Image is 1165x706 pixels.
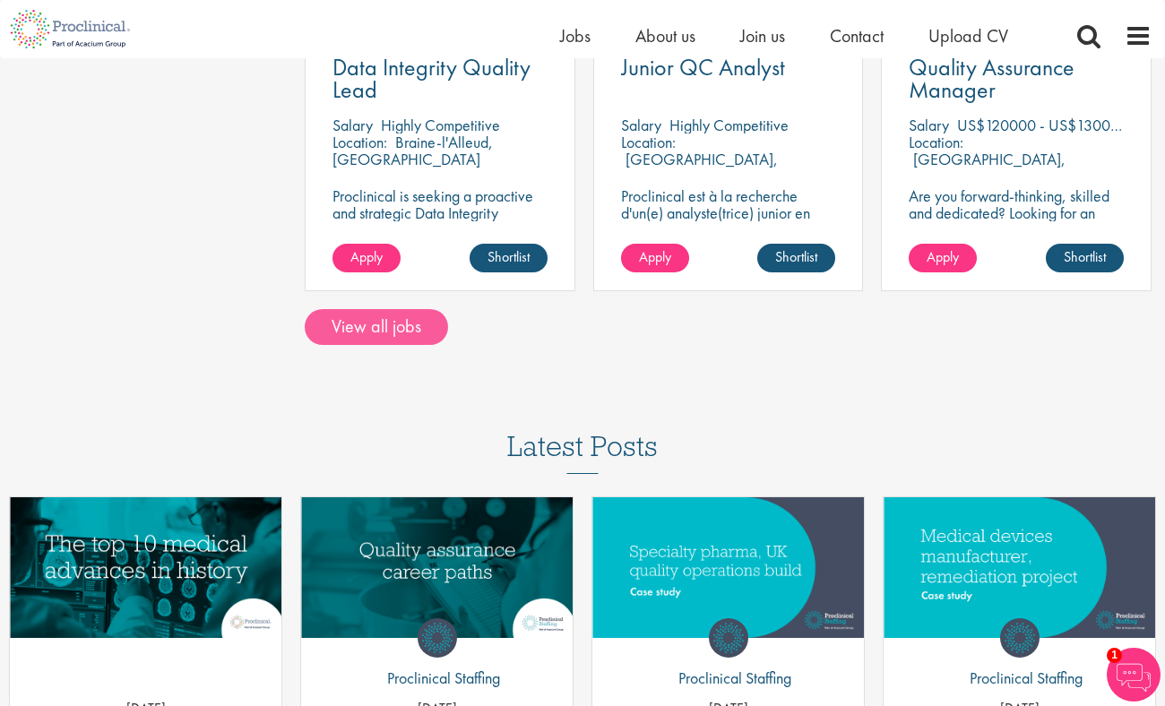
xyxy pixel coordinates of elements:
[592,497,864,656] a: Link to a post
[621,56,836,79] a: Junior QC Analyst
[909,149,1066,186] p: [GEOGRAPHIC_DATA], [GEOGRAPHIC_DATA]
[621,244,689,272] a: Apply
[884,497,1155,656] a: Link to a post
[374,618,500,699] a: Proclinical Staffing Proclinical Staffing
[927,247,959,266] span: Apply
[10,497,281,656] a: Link to a post
[669,115,789,135] p: Highly Competitive
[332,115,373,135] span: Salary
[909,187,1124,255] p: Are you forward-thinking, skilled and dedicated? Looking for an ambitious role within a growing b...
[1000,618,1040,658] img: Proclinical Staffing
[560,24,591,47] a: Jobs
[639,247,671,266] span: Apply
[757,244,835,272] a: Shortlist
[621,52,785,82] span: Junior QC Analyst
[709,618,748,658] img: Proclinical Staffing
[332,56,548,101] a: Data Integrity Quality Lead
[332,132,387,152] span: Location:
[909,132,963,152] span: Location:
[332,244,401,272] a: Apply
[621,149,778,186] p: [GEOGRAPHIC_DATA], [GEOGRAPHIC_DATA]
[1107,648,1122,663] span: 1
[332,187,548,255] p: Proclinical is seeking a proactive and strategic Data Integrity Quality Lead to join a dynamic team.
[374,667,500,690] p: Proclinical Staffing
[1046,244,1124,272] a: Shortlist
[909,244,977,272] a: Apply
[381,115,500,135] p: Highly Competitive
[621,115,661,135] span: Salary
[621,187,836,289] p: Proclinical est à la recherche d'un(e) analyste(trice) junior en contrôle de la qualité pour sout...
[665,667,791,690] p: Proclinical Staffing
[350,247,383,266] span: Apply
[956,618,1083,699] a: Proclinical Staffing Proclinical Staffing
[909,56,1124,101] a: Quality Assurance Manager
[740,24,785,47] a: Join us
[418,618,457,658] img: Proclinical Staffing
[332,52,531,105] span: Data Integrity Quality Lead
[332,132,493,169] p: Braine-l'Alleud, [GEOGRAPHIC_DATA]
[305,309,448,345] a: View all jobs
[1107,648,1161,702] img: Chatbot
[470,244,548,272] a: Shortlist
[909,52,1074,105] span: Quality Assurance Manager
[621,132,676,152] span: Location:
[928,24,1008,47] a: Upload CV
[830,24,884,47] a: Contact
[665,618,791,699] a: Proclinical Staffing Proclinical Staffing
[507,431,658,474] h3: Latest Posts
[301,497,573,656] a: Link to a post
[10,497,281,638] img: Top 10 medical advances in history
[956,667,1083,690] p: Proclinical Staffing
[635,24,695,47] a: About us
[909,115,949,135] span: Salary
